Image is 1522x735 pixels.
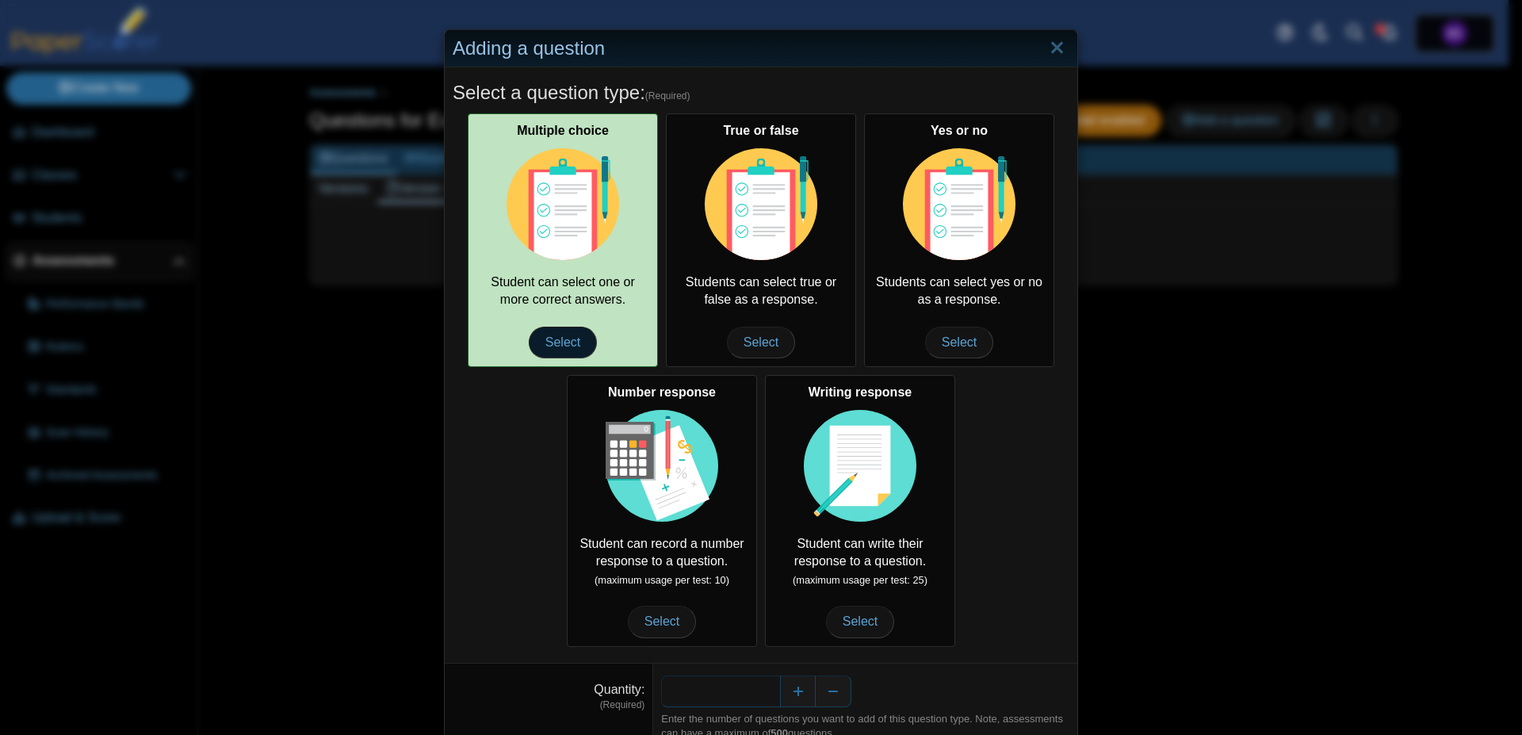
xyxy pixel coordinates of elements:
[903,148,1015,261] img: item-type-multiple-choice.svg
[445,30,1077,67] div: Adding a question
[666,113,856,367] div: Students can select true or false as a response.
[705,148,817,261] img: item-type-multiple-choice.svg
[765,375,955,646] div: Student can write their response to a question.
[793,574,927,586] small: (maximum usage per test: 25)
[529,327,597,358] span: Select
[517,124,609,137] b: Multiple choice
[727,327,795,358] span: Select
[780,676,816,707] button: Increase
[931,124,988,137] b: Yes or no
[804,410,916,523] img: item-type-writing-response.svg
[925,327,993,358] span: Select
[864,113,1054,367] div: Students can select yes or no as a response.
[1045,35,1069,62] a: Close
[594,683,644,696] label: Quantity
[507,148,619,261] img: item-type-multiple-choice.svg
[567,375,757,646] div: Student can record a number response to a question.
[723,124,798,137] b: True or false
[453,699,644,712] dfn: (Required)
[453,79,1069,106] h5: Select a question type:
[595,574,729,586] small: (maximum usage per test: 10)
[816,676,851,707] button: Decrease
[826,606,894,637] span: Select
[809,385,912,399] b: Writing response
[628,606,696,637] span: Select
[606,410,718,523] img: item-type-number-response.svg
[468,113,658,367] div: Student can select one or more correct answers.
[645,90,690,103] span: (Required)
[608,385,716,399] b: Number response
